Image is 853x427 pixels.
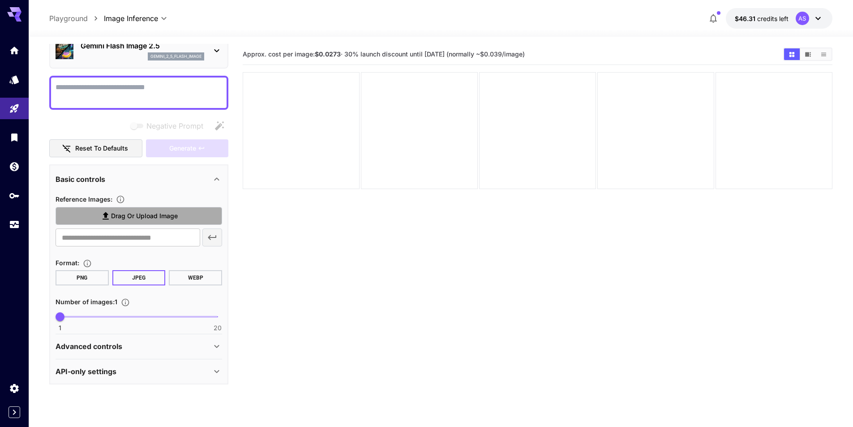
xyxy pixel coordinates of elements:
[56,174,105,185] p: Basic controls
[49,13,104,24] nav: breadcrumb
[9,190,20,201] div: API Keys
[129,120,210,131] span: Negative prompts are not compatible with the selected model.
[56,168,222,190] div: Basic controls
[169,270,222,285] button: WEBP
[9,158,20,169] div: Wallet
[9,129,20,140] div: Library
[104,13,158,24] span: Image Inference
[56,270,109,285] button: PNG
[735,14,789,23] div: $46.31493
[784,48,800,60] button: Show images in grid view
[49,13,88,24] a: Playground
[56,366,116,377] p: API-only settings
[59,323,61,332] span: 1
[243,50,525,58] span: Approx. cost per image: · 30% launch discount until [DATE] (normally ~$0.039/image)
[816,48,832,60] button: Show images in list view
[56,207,222,225] label: Drag or upload image
[146,121,203,131] span: Negative Prompt
[112,270,166,285] button: JPEG
[726,8,832,29] button: $46.31493AS
[9,406,20,418] button: Expand sidebar
[56,361,222,382] div: API-only settings
[214,323,222,332] span: 20
[81,40,204,51] p: Gemini Flash Image 2.5
[783,47,832,61] div: Show images in grid viewShow images in video viewShow images in list view
[56,298,117,306] span: Number of images : 1
[49,139,142,158] button: Reset to defaults
[56,37,222,64] div: Gemini Flash Image 2.5gemini_2_5_flash_image
[9,45,20,56] div: Home
[315,50,341,58] b: $0.0273
[9,100,20,111] div: Playground
[757,15,789,22] span: credits left
[9,219,20,230] div: Usage
[150,53,201,60] p: gemini_2_5_flash_image
[112,195,129,204] button: Upload a reference image to guide the result. This is needed for Image-to-Image or Inpainting. Su...
[56,336,222,357] div: Advanced controls
[56,195,112,203] span: Reference Images :
[800,48,816,60] button: Show images in video view
[56,341,122,352] p: Advanced controls
[117,298,133,307] button: Specify how many images to generate in a single request. Each image generation will be charged se...
[56,259,79,267] span: Format :
[796,12,809,25] div: AS
[9,383,20,394] div: Settings
[111,211,178,222] span: Drag or upload image
[79,259,95,268] button: Choose the file format for the output image.
[9,74,20,85] div: Models
[735,15,757,22] span: $46.31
